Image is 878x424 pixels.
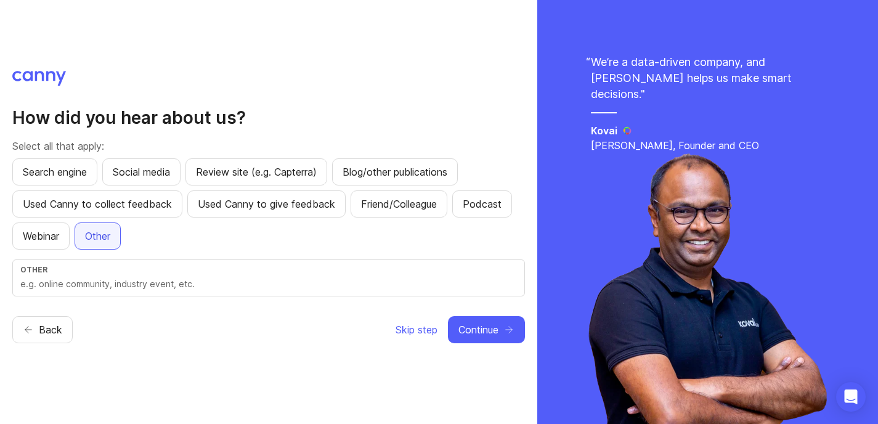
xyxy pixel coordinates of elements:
[102,158,181,185] button: Social media
[836,382,866,412] div: Open Intercom Messenger
[23,165,87,179] span: Search engine
[75,222,121,250] button: Other
[39,322,62,337] span: Back
[452,190,512,218] button: Podcast
[23,229,59,243] span: Webinar
[361,197,437,211] span: Friend/Colleague
[448,316,525,343] button: Continue
[588,153,826,424] img: saravana-fdffc8c2a6fa09d1791ca03b1e989ae1.webp
[396,322,437,337] span: Skip step
[20,265,517,274] div: Other
[458,322,498,337] span: Continue
[351,190,447,218] button: Friend/Colleague
[12,222,70,250] button: Webinar
[12,139,525,153] p: Select all that apply:
[395,316,438,343] button: Skip step
[185,158,327,185] button: Review site (e.g. Capterra)
[12,107,525,129] h2: How did you hear about us?
[591,123,617,138] h5: Kovai
[85,229,110,243] span: Other
[463,197,502,211] span: Podcast
[198,197,335,211] span: Used Canny to give feedback
[591,54,825,102] p: We’re a data-driven company, and [PERSON_NAME] helps us make smart decisions. "
[332,158,458,185] button: Blog/other publications
[196,165,317,179] span: Review site (e.g. Capterra)
[23,197,172,211] span: Used Canny to collect feedback
[343,165,447,179] span: Blog/other publications
[20,277,517,291] input: e.g. online community, industry event, etc.
[12,71,66,86] img: Canny logo
[12,158,97,185] button: Search engine
[591,138,825,153] p: [PERSON_NAME], Founder and CEO
[113,165,170,179] span: Social media
[622,126,633,136] img: Kovai logo
[12,190,182,218] button: Used Canny to collect feedback
[12,316,73,343] button: Back
[187,190,346,218] button: Used Canny to give feedback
